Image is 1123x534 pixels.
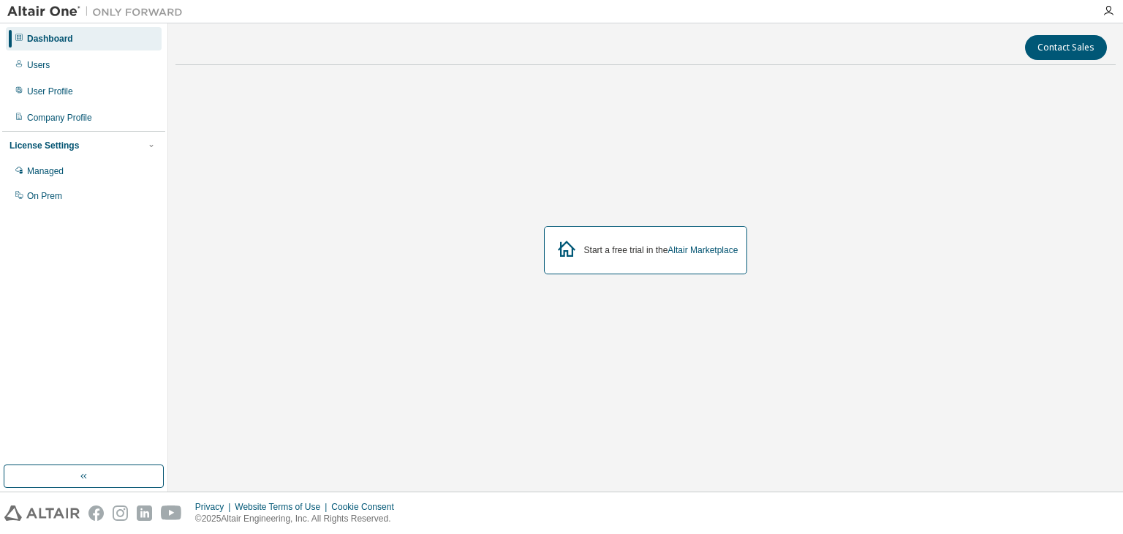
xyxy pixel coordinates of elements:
[88,505,104,521] img: facebook.svg
[137,505,152,521] img: linkedin.svg
[331,501,402,513] div: Cookie Consent
[195,513,403,525] p: © 2025 Altair Engineering, Inc. All Rights Reserved.
[235,501,331,513] div: Website Terms of Use
[584,244,738,256] div: Start a free trial in the
[161,505,182,521] img: youtube.svg
[27,86,73,97] div: User Profile
[27,112,92,124] div: Company Profile
[27,59,50,71] div: Users
[27,165,64,177] div: Managed
[10,140,79,151] div: License Settings
[4,505,80,521] img: altair_logo.svg
[1025,35,1107,60] button: Contact Sales
[27,33,73,45] div: Dashboard
[7,4,190,19] img: Altair One
[27,190,62,202] div: On Prem
[668,245,738,255] a: Altair Marketplace
[195,501,235,513] div: Privacy
[113,505,128,521] img: instagram.svg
